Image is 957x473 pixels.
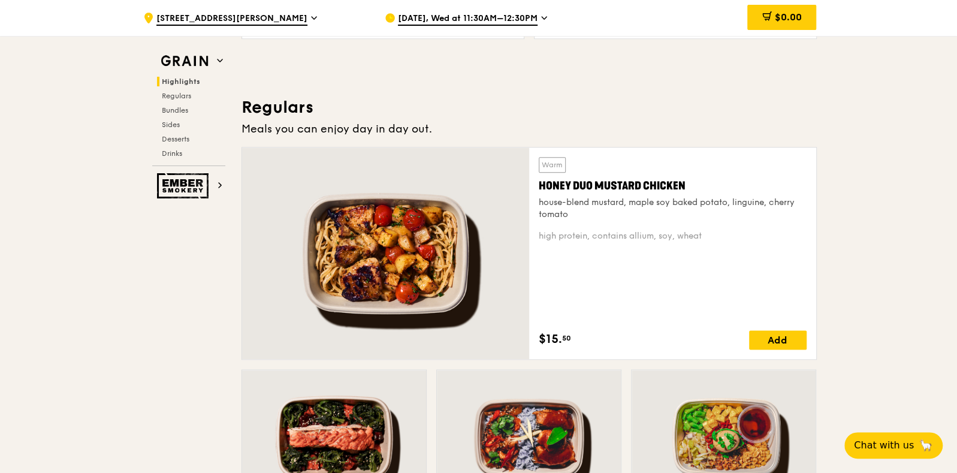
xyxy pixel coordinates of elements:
div: Meals you can enjoy day in day out. [241,120,817,137]
span: Drinks [162,149,182,158]
div: Warm [539,157,566,173]
span: [STREET_ADDRESS][PERSON_NAME] [156,13,307,26]
span: Regulars [162,92,191,100]
span: $15. [539,330,562,348]
div: house-blend mustard, maple soy baked potato, linguine, cherry tomato [539,197,807,221]
img: Ember Smokery web logo [157,173,212,198]
div: Add [749,330,807,350]
button: Chat with us🦙 [844,432,943,459]
span: Bundles [162,106,188,115]
div: high protein, contains allium, soy, wheat [539,230,807,242]
span: Chat with us [854,438,914,453]
span: Desserts [162,135,189,143]
span: Highlights [162,77,200,86]
span: 50 [562,333,571,343]
img: Grain web logo [157,50,212,72]
span: [DATE], Wed at 11:30AM–12:30PM [398,13,538,26]
span: $0.00 [774,11,801,23]
div: Honey Duo Mustard Chicken [539,177,807,194]
span: Sides [162,120,180,129]
h3: Regulars [241,97,817,118]
span: 🦙 [919,438,933,453]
